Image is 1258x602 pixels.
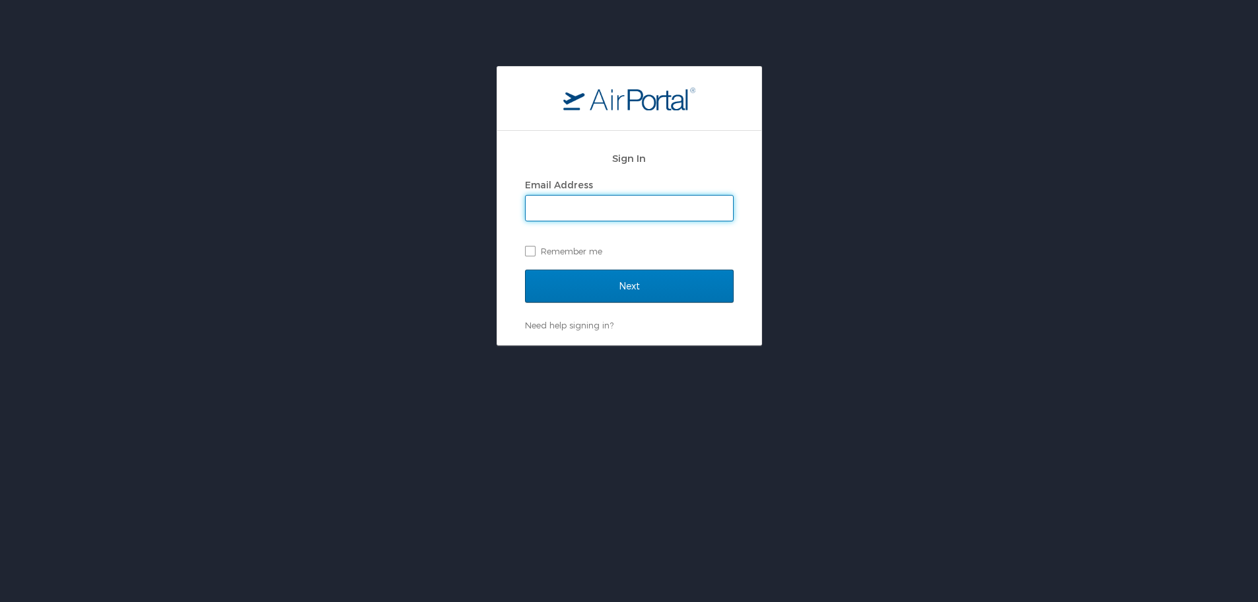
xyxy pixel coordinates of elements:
label: Email Address [525,179,593,190]
img: logo [563,87,695,110]
label: Remember me [525,241,734,261]
input: Next [525,270,734,303]
a: Need help signing in? [525,320,613,330]
h2: Sign In [525,151,734,166]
